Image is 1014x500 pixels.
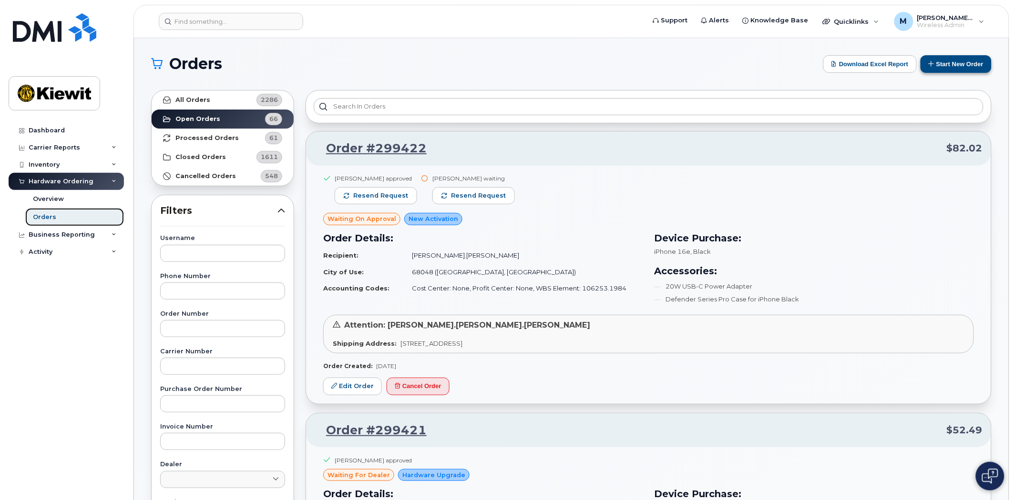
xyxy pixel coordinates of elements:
[409,214,458,223] span: New Activation
[403,264,643,280] td: 68048 ([GEOGRAPHIC_DATA], [GEOGRAPHIC_DATA])
[152,90,294,110] a: All Orders2286
[269,114,278,123] span: 66
[160,349,285,355] label: Carrier Number
[353,191,408,200] span: Resend request
[655,295,974,304] li: Defender Series Pro Case for iPhone Black
[160,311,285,317] label: Order Number
[315,140,427,157] a: Order #299422
[160,235,285,241] label: Username
[947,423,983,437] span: $52.49
[261,152,278,161] span: 1611
[451,191,506,200] span: Resend request
[160,204,277,218] span: Filters
[335,456,412,464] div: [PERSON_NAME] approved
[323,362,372,370] strong: Order Created:
[152,167,294,186] a: Cancelled Orders548
[175,134,239,142] strong: Processed Orders
[169,57,222,71] span: Orders
[335,174,417,182] div: [PERSON_NAME] approved
[323,378,382,395] a: Edit Order
[982,469,998,484] img: Open chat
[921,55,992,73] button: Start New Order
[823,55,917,73] button: Download Excel Report
[400,340,462,347] span: [STREET_ADDRESS]
[432,174,515,182] div: [PERSON_NAME] waiting
[160,273,285,280] label: Phone Number
[175,115,220,123] strong: Open Orders
[175,96,210,104] strong: All Orders
[655,264,974,278] h3: Accessories:
[160,424,285,430] label: Invoice Number
[323,268,364,276] strong: City of Use:
[323,284,389,292] strong: Accounting Codes:
[376,362,396,370] span: [DATE]
[323,251,358,259] strong: Recipient:
[269,133,278,142] span: 61
[152,110,294,129] a: Open Orders66
[947,141,983,155] span: $82.02
[315,422,427,439] a: Order #299421
[314,98,983,115] input: Search in orders
[265,171,278,180] span: 548
[333,340,397,347] strong: Shipping Address:
[387,378,450,395] button: Cancel Order
[328,470,390,480] span: waiting for dealer
[655,231,974,245] h3: Device Purchase:
[152,129,294,148] a: Processed Orders61
[175,153,226,161] strong: Closed Orders
[403,247,643,264] td: [PERSON_NAME].[PERSON_NAME]
[402,470,465,480] span: Hardware Upgrade
[323,231,643,245] h3: Order Details:
[160,461,285,468] label: Dealer
[655,248,691,255] span: iPhone 16e
[160,386,285,392] label: Purchase Order Number
[261,95,278,104] span: 2286
[403,280,643,297] td: Cost Center: None, Profit Center: None, WBS Element: 106253.1984
[175,172,236,180] strong: Cancelled Orders
[328,214,396,223] span: Waiting On Approval
[655,282,974,291] li: 20W USB-C Power Adapter
[335,187,417,204] button: Resend request
[432,187,515,204] button: Resend request
[344,320,590,330] span: Attention: [PERSON_NAME].[PERSON_NAME].[PERSON_NAME]
[691,248,711,255] span: , Black
[152,148,294,167] a: Closed Orders1611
